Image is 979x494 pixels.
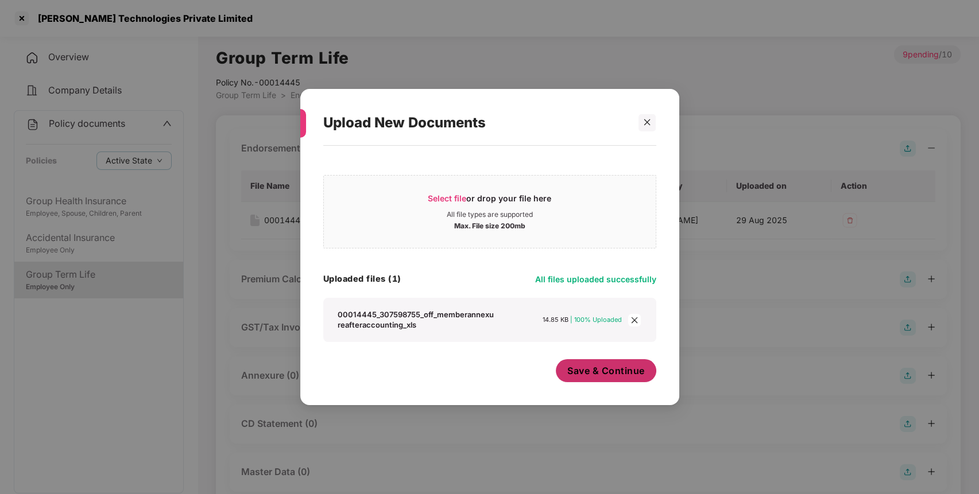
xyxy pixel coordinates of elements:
[454,219,525,231] div: Max. File size 200mb
[556,359,656,382] button: Save & Continue
[323,100,629,145] div: Upload New Documents
[643,118,651,126] span: close
[628,314,641,326] span: close
[543,316,568,324] span: 14.85 KB
[428,193,551,210] div: or drop your file here
[447,210,533,219] div: All file types are supported
[428,193,466,203] span: Select file
[570,316,622,324] span: | 100% Uploaded
[338,309,494,330] div: 00014445_307598755_off_memberannexureafteraccounting_xls
[323,273,401,285] h4: Uploaded files (1)
[324,184,656,239] span: Select fileor drop your file hereAll file types are supportedMax. File size 200mb
[567,364,645,377] span: Save & Continue
[535,274,656,284] span: All files uploaded successfully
